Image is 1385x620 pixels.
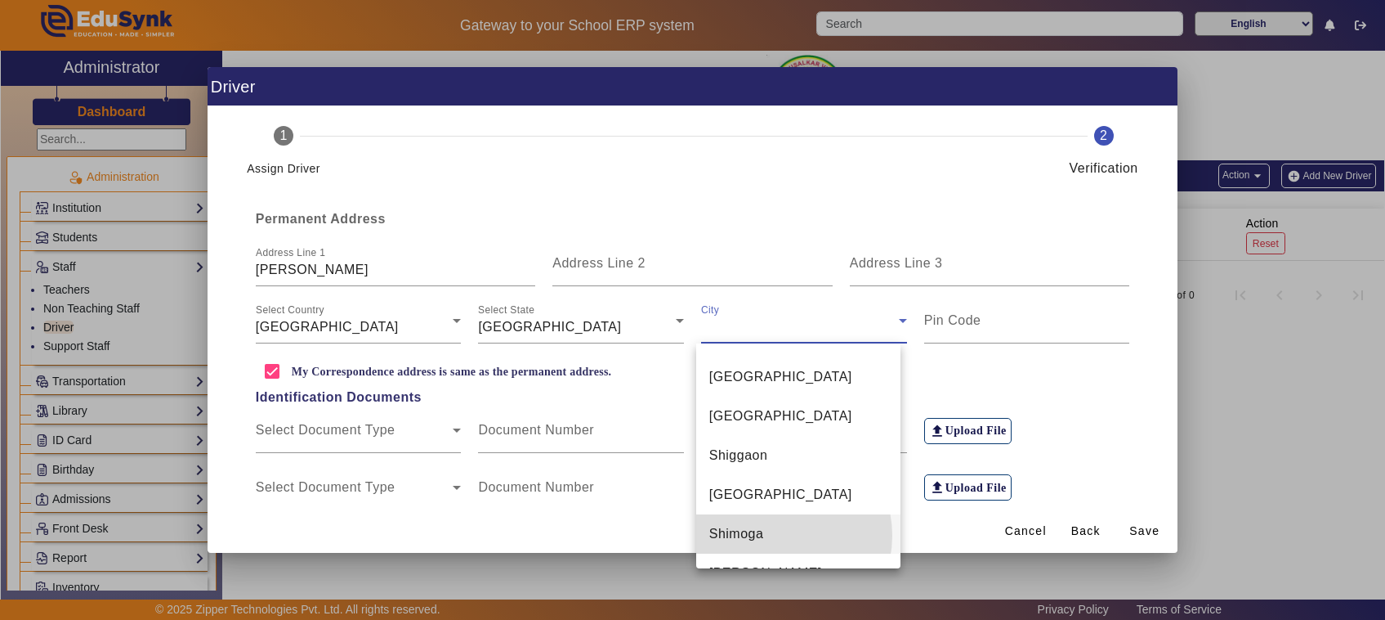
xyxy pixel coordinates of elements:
span: [GEOGRAPHIC_DATA] [709,485,852,505]
span: [GEOGRAPHIC_DATA] [709,407,852,426]
span: [GEOGRAPHIC_DATA] [709,367,852,387]
span: Shimoga [709,524,764,544]
span: Shiggaon [709,446,768,465]
span: [PERSON_NAME] [709,564,822,583]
